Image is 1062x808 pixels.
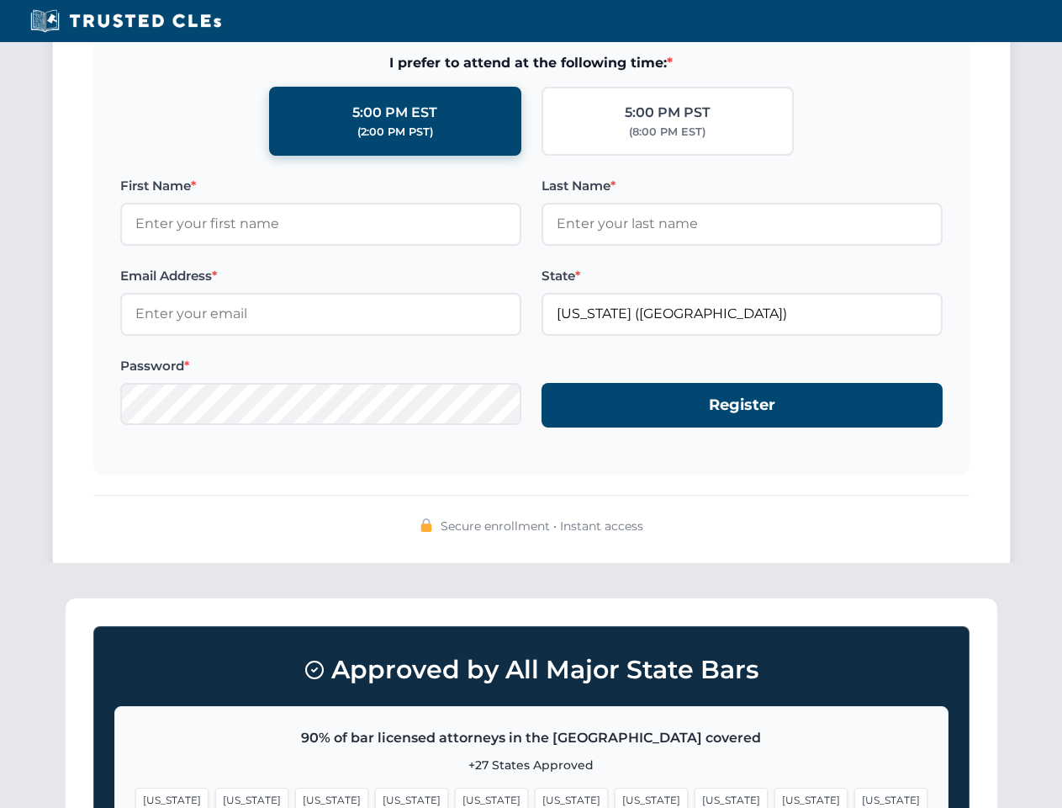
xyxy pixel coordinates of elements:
[625,102,711,124] div: 5:00 PM PST
[542,383,943,428] button: Register
[135,756,927,774] p: +27 States Approved
[114,647,948,693] h3: Approved by All Major State Bars
[25,8,226,34] img: Trusted CLEs
[120,52,943,74] span: I prefer to attend at the following time:
[120,293,521,335] input: Enter your email
[542,203,943,245] input: Enter your last name
[629,124,705,141] div: (8:00 PM EST)
[352,102,437,124] div: 5:00 PM EST
[357,124,433,141] div: (2:00 PM PST)
[542,176,943,196] label: Last Name
[135,727,927,749] p: 90% of bar licensed attorneys in the [GEOGRAPHIC_DATA] covered
[120,176,521,196] label: First Name
[120,266,521,286] label: Email Address
[420,518,433,532] img: 🔒
[542,293,943,335] input: Florida (FL)
[542,266,943,286] label: State
[441,517,643,535] span: Secure enrollment • Instant access
[120,356,521,376] label: Password
[120,203,521,245] input: Enter your first name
